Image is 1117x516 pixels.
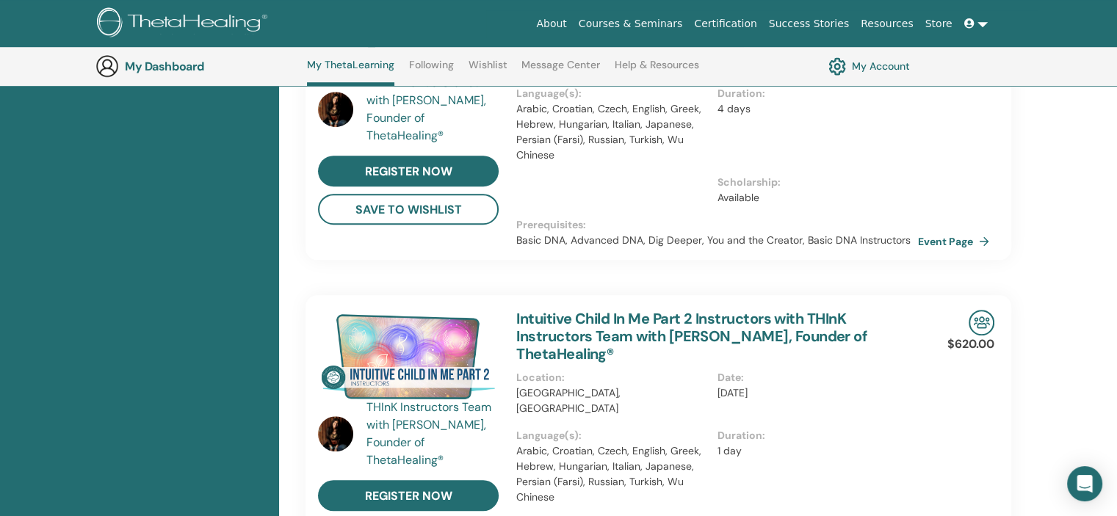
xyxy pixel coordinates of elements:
[521,59,600,82] a: Message Center
[516,428,708,443] p: Language(s) :
[717,101,909,117] p: 4 days
[469,59,507,82] a: Wishlist
[717,385,909,401] p: [DATE]
[717,443,909,459] p: 1 day
[516,370,708,385] p: Location :
[318,156,499,186] a: register now
[125,59,272,73] h3: My Dashboard
[318,310,499,404] img: Intuitive Child In Me Part 2 Instructors
[828,54,846,79] img: cog.svg
[95,54,119,78] img: generic-user-icon.jpg
[516,101,708,163] p: Arabic, Croatian, Czech, English, Greek, Hebrew, Hungarian, Italian, Japanese, Persian (Farsi), R...
[763,10,855,37] a: Success Stories
[409,59,454,82] a: Following
[717,175,909,190] p: Scholarship :
[365,488,452,504] span: register now
[516,309,867,363] a: Intuitive Child In Me Part 2 Instructors with THInK Instructors Team with [PERSON_NAME], Founder ...
[717,370,909,385] p: Date :
[615,59,699,82] a: Help & Resources
[947,335,994,353] p: $620.00
[918,230,995,252] a: Event Page
[318,480,499,511] a: register now
[573,10,689,37] a: Courses & Seminars
[365,164,452,179] span: register now
[717,190,909,206] p: Available
[530,10,572,37] a: About
[307,59,394,86] a: My ThetaLearning
[97,7,272,40] img: logo.png
[855,10,919,37] a: Resources
[516,86,708,101] p: Language(s) :
[969,310,994,335] img: In-Person Seminar
[318,194,499,225] button: save to wishlist
[828,54,910,79] a: My Account
[366,74,502,145] a: THInK Instructors Team with [PERSON_NAME], Founder of ThetaHealing®
[516,233,918,248] p: Basic DNA, Advanced DNA, Dig Deeper, You and the Creator, Basic DNA Instructors
[516,217,918,233] p: Prerequisites :
[318,92,353,127] img: default.jpg
[366,399,502,469] a: THInK Instructors Team with [PERSON_NAME], Founder of ThetaHealing®
[516,443,708,505] p: Arabic, Croatian, Czech, English, Greek, Hebrew, Hungarian, Italian, Japanese, Persian (Farsi), R...
[516,385,708,416] p: [GEOGRAPHIC_DATA], [GEOGRAPHIC_DATA]
[688,10,762,37] a: Certification
[1067,466,1102,501] div: Open Intercom Messenger
[717,428,909,443] p: Duration :
[919,10,958,37] a: Store
[318,416,353,451] img: default.jpg
[717,86,909,101] p: Duration :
